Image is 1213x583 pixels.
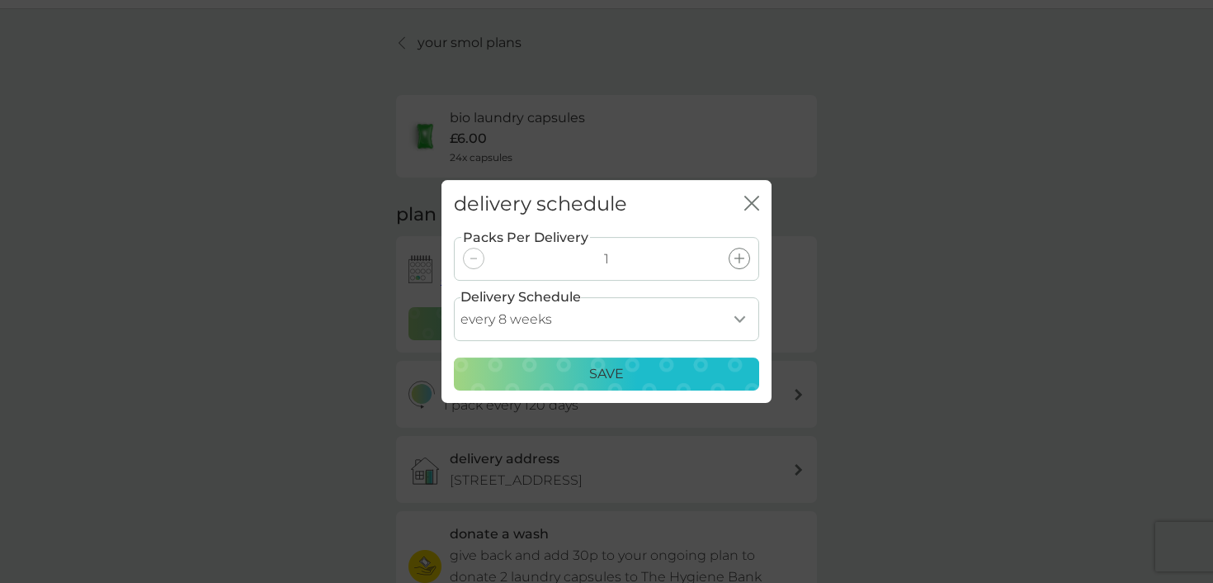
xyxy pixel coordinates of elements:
[744,196,759,213] button: close
[461,227,590,249] label: Packs Per Delivery
[454,358,759,391] button: Save
[454,192,627,216] h2: delivery schedule
[589,363,624,385] p: Save
[460,287,581,308] label: Delivery Schedule
[604,249,609,270] p: 1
